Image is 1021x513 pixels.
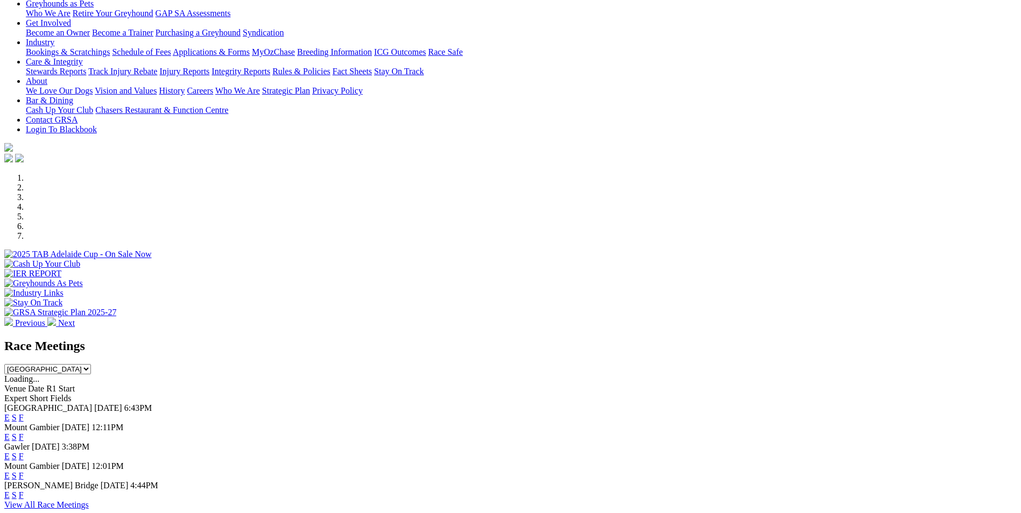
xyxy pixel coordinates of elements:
[28,384,44,393] span: Date
[297,47,372,56] a: Breeding Information
[26,86,1017,96] div: About
[50,394,71,403] span: Fields
[19,471,24,480] a: F
[4,154,13,162] img: facebook.svg
[19,432,24,441] a: F
[26,18,71,27] a: Get Involved
[26,47,110,56] a: Bookings & Scratchings
[15,318,45,327] span: Previous
[62,461,90,471] span: [DATE]
[4,279,83,288] img: Greyhounds As Pets
[4,374,39,383] span: Loading...
[91,461,124,471] span: 12:01PM
[95,86,157,95] a: Vision and Values
[4,500,89,509] a: View All Race Meetings
[4,423,60,432] span: Mount Gambier
[4,481,98,490] span: [PERSON_NAME] Bridge
[26,67,1017,76] div: Care & Integrity
[215,86,260,95] a: Who We Are
[19,413,24,422] a: F
[4,143,13,152] img: logo-grsa-white.png
[4,317,13,326] img: chevron-left-pager-white.svg
[94,403,122,412] span: [DATE]
[4,471,10,480] a: E
[4,394,27,403] span: Expert
[252,47,295,56] a: MyOzChase
[12,452,17,461] a: S
[19,490,24,500] a: F
[26,28,1017,38] div: Get Involved
[4,269,61,279] img: IER REPORT
[26,86,93,95] a: We Love Our Dogs
[26,96,73,105] a: Bar & Dining
[12,490,17,500] a: S
[26,9,71,18] a: Who We Are
[26,47,1017,57] div: Industry
[4,442,30,451] span: Gawler
[88,67,157,76] a: Track Injury Rebate
[47,317,56,326] img: chevron-right-pager-white.svg
[156,9,231,18] a: GAP SA Assessments
[312,86,363,95] a: Privacy Policy
[173,47,250,56] a: Applications & Forms
[4,298,62,308] img: Stay On Track
[26,38,54,47] a: Industry
[26,125,97,134] a: Login To Blackbook
[187,86,213,95] a: Careers
[4,452,10,461] a: E
[62,423,90,432] span: [DATE]
[428,47,462,56] a: Race Safe
[26,9,1017,18] div: Greyhounds as Pets
[374,47,426,56] a: ICG Outcomes
[4,384,26,393] span: Venue
[4,432,10,441] a: E
[374,67,424,76] a: Stay On Track
[26,76,47,85] a: About
[12,471,17,480] a: S
[243,28,284,37] a: Syndication
[159,86,185,95] a: History
[91,423,123,432] span: 12:11PM
[58,318,75,327] span: Next
[26,105,93,115] a: Cash Up Your Club
[262,86,310,95] a: Strategic Plan
[4,318,47,327] a: Previous
[26,57,83,66] a: Care & Integrity
[124,403,152,412] span: 6:43PM
[15,154,24,162] img: twitter.svg
[112,47,171,56] a: Schedule of Fees
[159,67,209,76] a: Injury Reports
[130,481,158,490] span: 4:44PM
[212,67,270,76] a: Integrity Reports
[101,481,129,490] span: [DATE]
[4,413,10,422] a: E
[19,452,24,461] a: F
[4,308,116,317] img: GRSA Strategic Plan 2025-27
[92,28,153,37] a: Become a Trainer
[4,339,1017,353] h2: Race Meetings
[12,432,17,441] a: S
[4,490,10,500] a: E
[4,461,60,471] span: Mount Gambier
[4,288,64,298] img: Industry Links
[32,442,60,451] span: [DATE]
[333,67,372,76] a: Fact Sheets
[4,259,80,269] img: Cash Up Your Club
[272,67,330,76] a: Rules & Policies
[47,318,75,327] a: Next
[156,28,241,37] a: Purchasing a Greyhound
[73,9,153,18] a: Retire Your Greyhound
[26,115,78,124] a: Contact GRSA
[26,67,86,76] a: Stewards Reports
[30,394,48,403] span: Short
[46,384,75,393] span: R1 Start
[62,442,90,451] span: 3:38PM
[26,105,1017,115] div: Bar & Dining
[26,28,90,37] a: Become an Owner
[12,413,17,422] a: S
[4,250,152,259] img: 2025 TAB Adelaide Cup - On Sale Now
[95,105,228,115] a: Chasers Restaurant & Function Centre
[4,403,92,412] span: [GEOGRAPHIC_DATA]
